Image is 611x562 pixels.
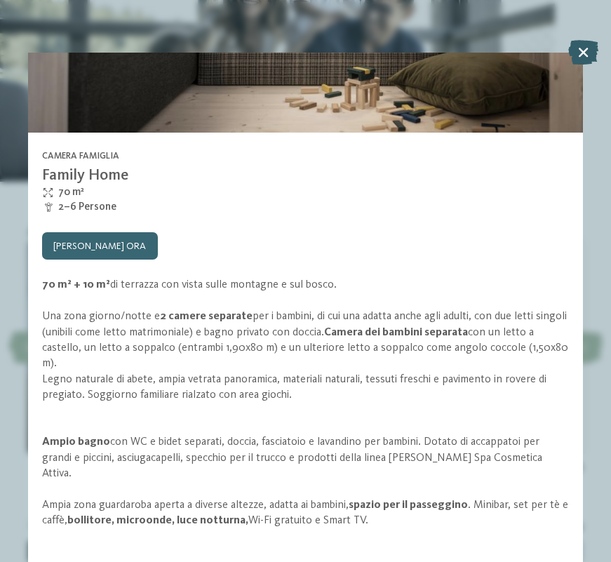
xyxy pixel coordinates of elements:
[42,168,128,183] span: Family Home
[42,279,110,290] b: 70 m² + 10 m²
[160,311,253,322] b: 2 camere separate
[58,185,84,200] span: 70 m²
[42,232,158,260] a: [PERSON_NAME] ora
[42,152,119,161] span: Camera famiglia
[42,436,110,448] b: Ampio bagno
[324,327,468,338] b: Camera dei bambini separata
[67,515,248,526] b: bollitore, microonde, luce notturna,
[349,500,468,511] b: spazio per il passeggino
[58,200,116,215] span: 2–6 Persone
[42,277,569,528] p: di terrazza con vista sulle montagne e sul bosco. Una zona giorno/notte e per i bambini, di cui u...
